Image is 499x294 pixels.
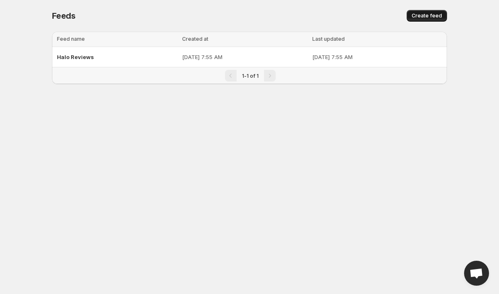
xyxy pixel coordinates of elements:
[464,261,489,286] a: Open chat
[52,11,76,21] span: Feeds
[312,53,442,61] p: [DATE] 7:55 AM
[182,53,307,61] p: [DATE] 7:55 AM
[52,67,447,84] nav: Pagination
[182,36,208,42] span: Created at
[57,36,85,42] span: Feed name
[407,10,447,22] button: Create feed
[412,12,442,19] span: Create feed
[312,36,345,42] span: Last updated
[242,73,259,79] span: 1-1 of 1
[57,54,94,60] span: Halo Reviews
